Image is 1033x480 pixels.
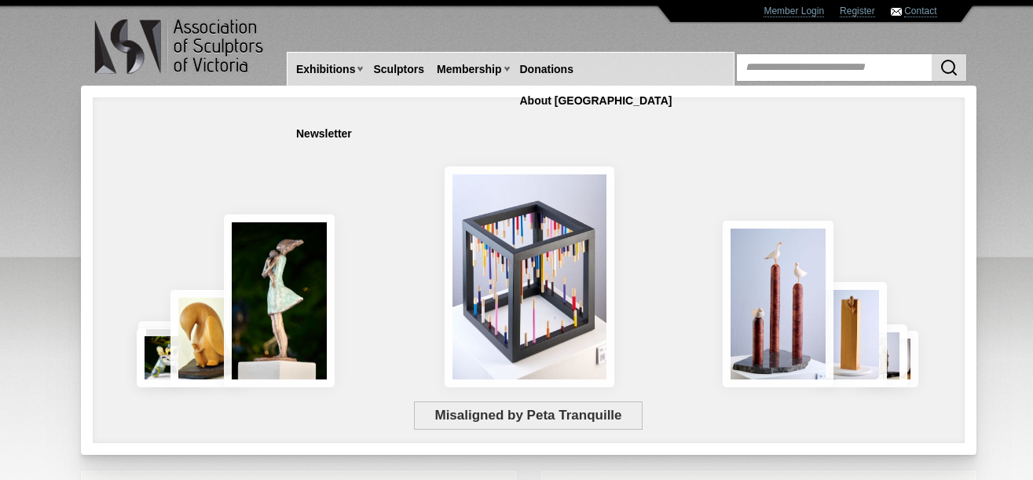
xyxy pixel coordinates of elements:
[367,55,430,84] a: Sculptors
[815,282,887,387] img: Little Frog. Big Climb
[904,5,936,17] a: Contact
[514,55,580,84] a: Donations
[93,16,266,78] img: logo.png
[224,214,335,387] img: Connection
[764,5,824,17] a: Member Login
[940,58,958,77] img: Search
[723,221,833,387] img: Rising Tides
[290,119,358,148] a: Newsletter
[290,55,361,84] a: Exhibitions
[840,5,875,17] a: Register
[414,401,643,430] span: Misaligned by Peta Tranquille
[514,86,679,115] a: About [GEOGRAPHIC_DATA]
[445,167,614,387] img: Misaligned
[891,8,902,16] img: Contact ASV
[430,55,507,84] a: Membership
